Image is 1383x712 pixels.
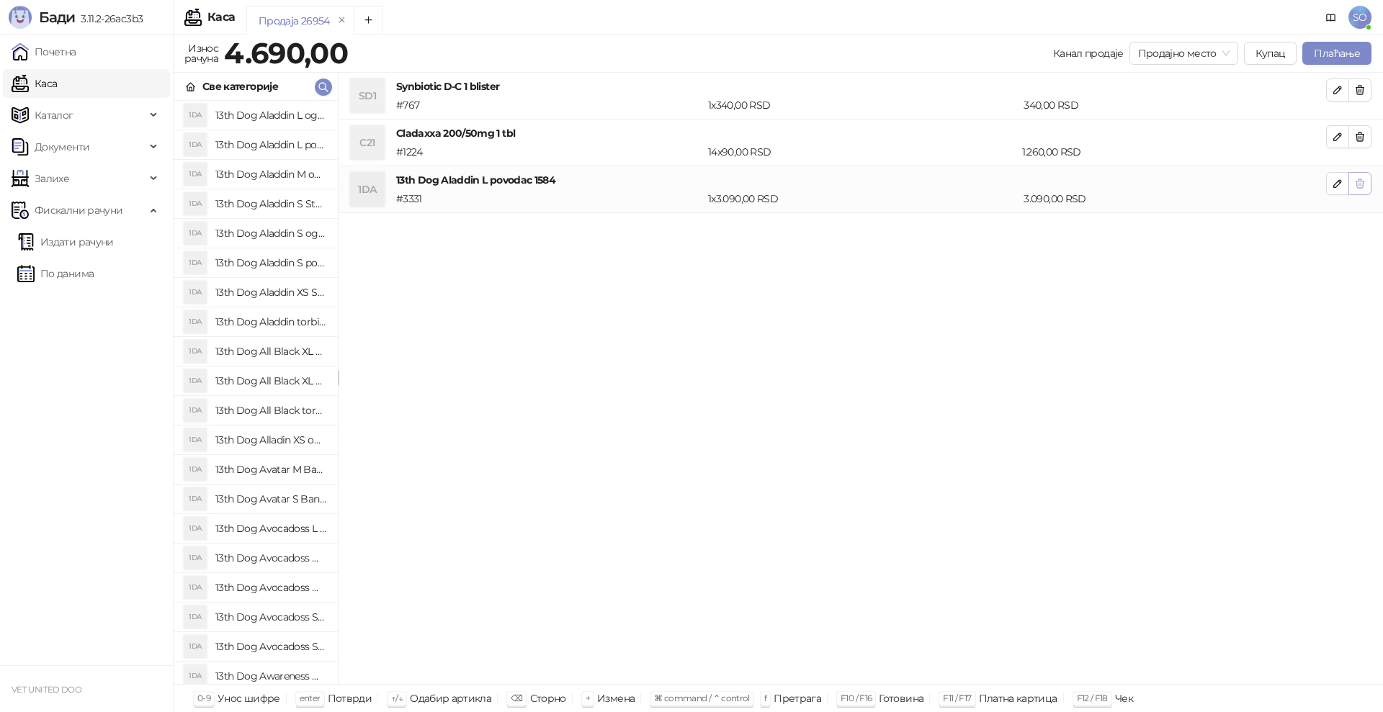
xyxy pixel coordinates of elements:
[350,172,385,207] div: 1DA
[396,125,1326,141] h4: Cladaxxa 200/50mg 1 tbl
[215,399,326,422] h4: 13th Dog All Black torbica 3020
[597,689,635,708] div: Измена
[764,693,766,703] span: f
[202,78,278,94] div: Све категорије
[184,605,207,628] div: 1DA
[215,546,326,569] h4: 13th Dog Avocadoss M Am 2101H
[184,281,207,304] div: 1DA
[511,693,522,703] span: ⌫
[350,78,385,113] div: SD1
[350,125,385,160] div: C21
[1138,42,1230,64] span: Продајно место
[184,133,207,156] div: 1DA
[218,689,280,708] div: Унос шифре
[75,12,143,25] span: 3.11.2-26ac3b3
[396,172,1326,188] h4: 13th Dog Aladdin L povodac 1584
[9,6,32,29] img: Logo
[1053,45,1124,61] div: Канал продаје
[259,13,330,29] div: Продаја 26954
[12,37,76,66] a: Почетна
[184,310,207,333] div: 1DA
[215,458,326,481] h4: 13th Dog Avatar M Bandana 3513
[174,101,338,684] div: grid
[184,163,207,186] div: 1DA
[393,144,705,160] div: # 1224
[184,104,207,127] div: 1DA
[396,78,1326,94] h4: Synbiotic D-C 1 blister
[1021,97,1329,113] div: 340,00 RSD
[841,693,872,703] span: F10 / F16
[12,685,81,695] small: VET UNITED DOO
[184,458,207,481] div: 1DA
[705,144,1019,160] div: 14 x 90,00 RSD
[393,191,705,207] div: # 3331
[12,69,57,98] a: Каса
[705,97,1021,113] div: 1 x 340,00 RSD
[184,428,207,451] div: 1DA
[391,693,403,703] span: ↑/↓
[1348,6,1371,29] span: SO
[184,369,207,392] div: 1DA
[184,340,207,363] div: 1DA
[215,664,326,688] h4: 13th Dog Awareness M Bandana 3636
[215,576,326,599] h4: 13th Dog Avocadoss M povodac 1585
[184,399,207,422] div: 1DA
[943,693,971,703] span: F11 / F17
[207,12,235,23] div: Каса
[1302,42,1371,65] button: Плаћање
[35,132,89,161] span: Документи
[215,428,326,451] h4: 13th Dog Alladin XS ogrlica 1107
[410,689,491,708] div: Одабир артикла
[215,517,326,540] h4: 13th Dog Avocadoss L Bandana 3634
[1115,689,1133,708] div: Чек
[35,101,73,130] span: Каталог
[586,693,590,703] span: +
[224,35,348,71] strong: 4.690,00
[197,693,210,703] span: 0-9
[215,310,326,333] h4: 13th Dog Aladdin torbica 3016
[215,104,326,127] h4: 13th Dog Aladdin L ogrlica 1111
[705,191,1021,207] div: 1 x 3.090,00 RSD
[530,689,566,708] div: Сторно
[184,517,207,540] div: 1DA
[1021,191,1329,207] div: 3.090,00 RSD
[184,664,207,688] div: 1DA
[184,192,207,215] div: 1DA
[328,689,372,708] div: Потврди
[354,6,382,35] button: Add tab
[654,693,750,703] span: ⌘ command / ⌃ control
[184,635,207,658] div: 1DA
[215,340,326,363] h4: 13th Dog All Black XL am 2079
[184,487,207,510] div: 1DA
[215,133,326,156] h4: 13th Dog Aladdin L povodac 1584
[215,369,326,392] h4: 13th Dog All Black XL povodac 1608
[39,9,75,26] span: Бади
[184,576,207,599] div: 1DA
[1019,144,1330,160] div: 1.260,00 RSD
[215,281,326,304] h4: 13th Dog Aladdin XS Step am 2085
[215,163,326,186] h4: 13th Dog Aladdin M ogrlica 1110
[1077,693,1108,703] span: F12 / F18
[215,192,326,215] h4: 13th Dog Aladdin S Step am 2086
[215,605,326,628] h4: 13th Dog Avocadoss S Bandana 3632
[393,97,705,113] div: # 767
[17,259,94,288] a: По данима
[774,689,821,708] div: Претрага
[182,39,221,68] div: Износ рачуна
[979,689,1057,708] div: Платна картица
[1320,6,1343,29] a: Документација
[35,164,69,193] span: Залихе
[184,546,207,569] div: 1DA
[215,251,326,274] h4: 13th Dog Aladdin S povodac 1582
[215,635,326,658] h4: 13th Dog Avocadoss S ogrlica 1112
[879,689,923,708] div: Готовина
[184,222,207,245] div: 1DA
[35,196,122,225] span: Фискални рачуни
[17,227,114,256] a: Издати рачуни
[333,14,352,27] button: remove
[215,222,326,245] h4: 13th Dog Aladdin S ogrlica 1108
[184,251,207,274] div: 1DA
[300,693,321,703] span: enter
[1244,42,1297,65] button: Купац
[215,487,326,510] h4: 13th Dog Avatar S Bandana 3512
